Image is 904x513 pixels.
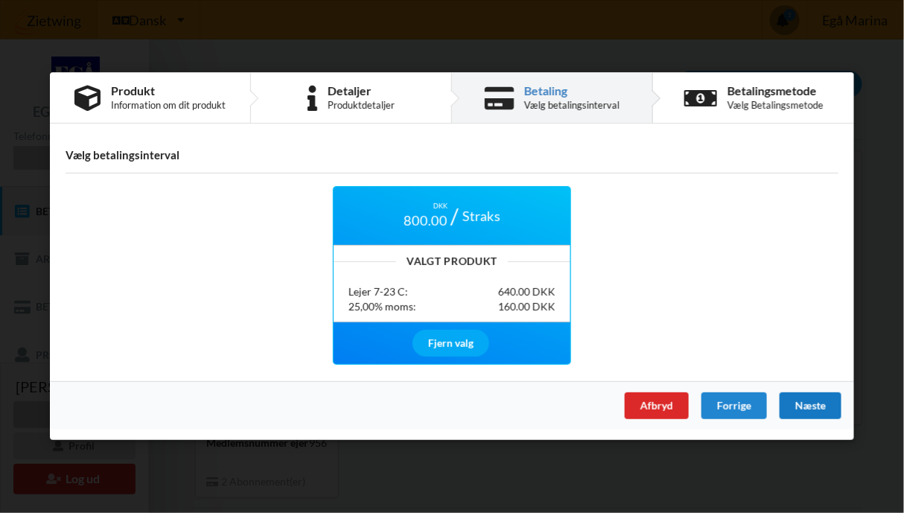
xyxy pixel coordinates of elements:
[524,85,620,97] div: Betaling
[701,393,767,420] div: Forrige
[334,257,570,267] div: Valgt Produkt
[348,299,416,314] div: 25,00% moms:
[328,100,395,112] div: Produktdetaljer
[433,203,448,212] span: DKK
[780,393,841,420] div: Næste
[625,393,689,420] div: Afbryd
[404,211,448,230] span: 800.00
[498,299,556,314] div: 160.00 DKK
[111,85,226,97] div: Produkt
[728,100,824,112] div: Vælg Betalingsmetode
[728,85,824,97] div: Betalingsmetode
[348,285,408,300] div: Lejer 7-23 C:
[111,100,226,112] div: Information om dit produkt
[498,285,556,300] div: 640.00 DKK
[66,148,838,162] h4: Vælg betalingsinterval
[455,203,508,231] div: Straks
[328,85,395,97] div: Detaljer
[524,100,620,112] div: Vælg betalingsinterval
[413,330,489,357] div: Fjern valg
